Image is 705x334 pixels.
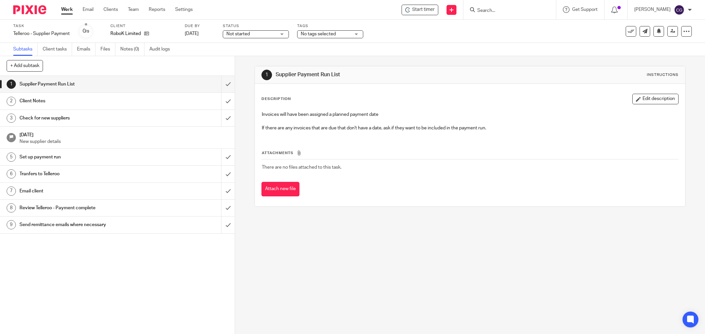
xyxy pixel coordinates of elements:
p: New supplier details [20,138,228,145]
span: Attachments [262,151,294,155]
a: Files [100,43,115,56]
div: 6 [7,169,16,179]
h1: Review Telleroo - Payment complete [20,203,150,213]
p: If there are any invoices that are due that don't have a date, ask if they want to be included in... [262,125,678,131]
div: 1 [7,80,16,89]
h1: Supplier Payment Run List [276,71,484,78]
div: Telleroo - Supplier Payment [13,30,70,37]
a: Work [61,6,73,13]
div: 3 [7,114,16,123]
p: Description [261,96,291,102]
img: svg%3E [674,5,685,15]
h1: Client Notes [20,96,150,106]
button: Edit description [632,94,679,104]
a: Team [128,6,139,13]
a: Subtasks [13,43,38,56]
h1: Tranfers to Telleroo [20,169,150,179]
div: 1 [261,70,272,80]
label: Task [13,23,70,29]
div: RoboK Limited - Telleroo - Supplier Payment [402,5,438,15]
h1: Set up payment run [20,152,150,162]
button: + Add subtask [7,60,43,71]
p: Invoices will have been assigned a planned payment date [262,111,678,118]
span: [DATE] [185,31,199,36]
label: Client [110,23,176,29]
h1: Email client [20,186,150,196]
a: Audit logs [149,43,175,56]
button: Attach new file [261,182,299,197]
div: 2 [7,97,16,106]
h1: [DATE] [20,130,228,138]
a: Client tasks [43,43,72,56]
label: Due by [185,23,215,29]
span: Not started [226,32,250,36]
a: Notes (0) [120,43,144,56]
h1: Supplier Payment Run List [20,79,150,89]
label: Status [223,23,289,29]
input: Search [477,8,536,14]
span: Get Support [572,7,598,12]
a: Settings [175,6,193,13]
div: 8 [7,203,16,213]
div: Instructions [647,72,679,78]
span: There are no files attached to this task. [262,165,341,170]
div: 0 [83,27,89,35]
div: 9 [7,220,16,229]
span: No tags selected [301,32,336,36]
a: Email [83,6,94,13]
small: /9 [86,30,89,33]
a: Clients [103,6,118,13]
p: [PERSON_NAME] [634,6,671,13]
div: 7 [7,186,16,196]
h1: Send remittance emails where necessary [20,220,150,230]
span: Start timer [412,6,435,13]
a: Reports [149,6,165,13]
img: Pixie [13,5,46,14]
label: Tags [297,23,363,29]
p: RoboK Limited [110,30,141,37]
h1: Check for new suppliers [20,113,150,123]
a: Emails [77,43,96,56]
div: 5 [7,152,16,162]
